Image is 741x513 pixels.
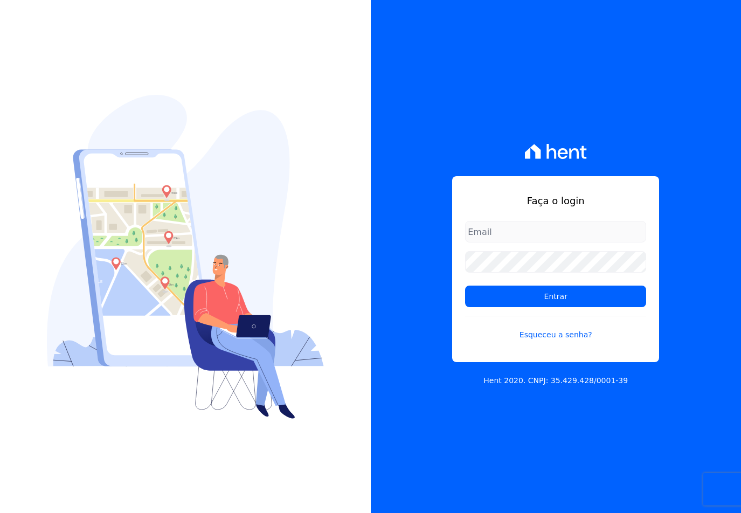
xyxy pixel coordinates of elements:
p: Hent 2020. CNPJ: 35.429.428/0001-39 [483,375,628,386]
h1: Faça o login [465,193,646,208]
img: Login [47,95,324,419]
input: Email [465,221,646,242]
a: Esqueceu a senha? [465,316,646,341]
input: Entrar [465,286,646,307]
